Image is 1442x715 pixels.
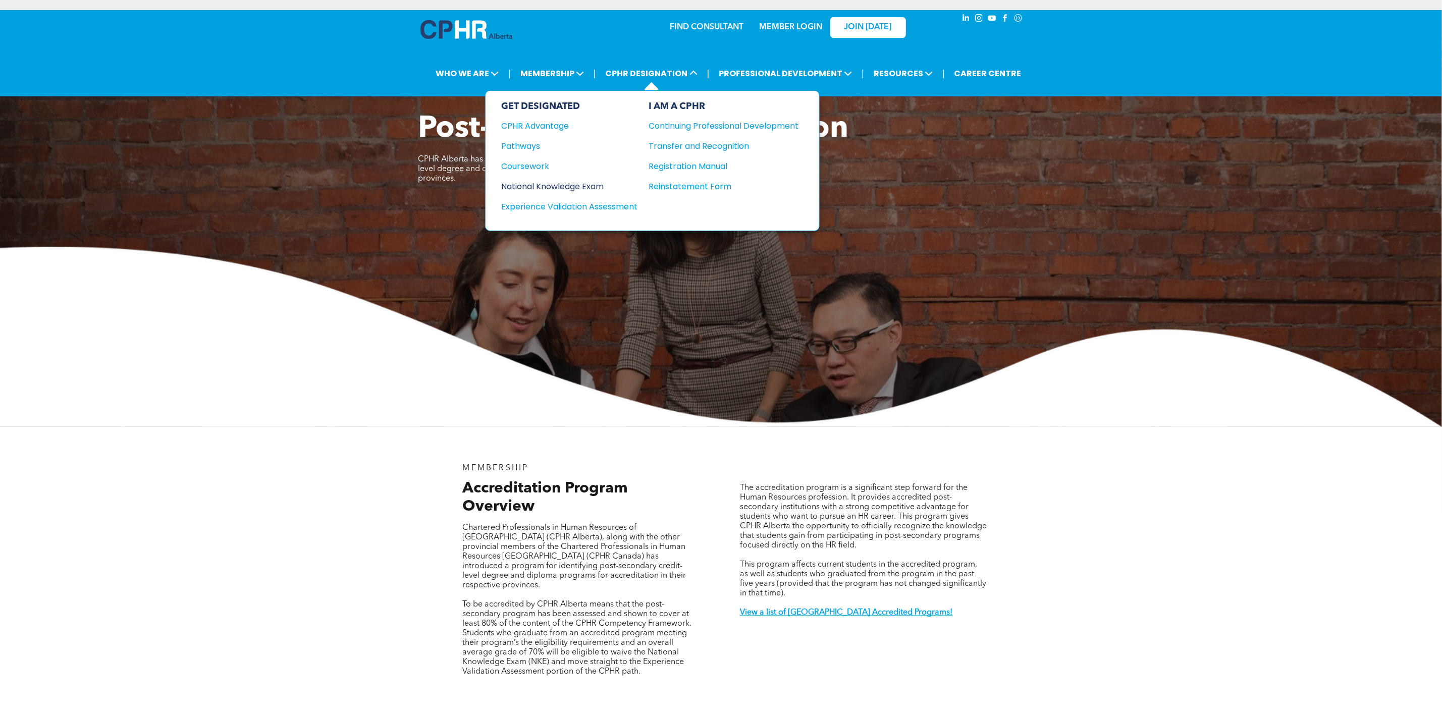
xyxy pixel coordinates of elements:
div: Transfer and Recognition [649,140,784,152]
span: Chartered Professionals in Human Resources of [GEOGRAPHIC_DATA] (CPHR Alberta), along with the ot... [463,524,686,589]
span: RESOURCES [871,64,936,83]
li: | [942,63,945,84]
a: facebook [1000,13,1011,26]
a: National Knowledge Exam [502,180,638,193]
span: To be accredited by CPHR Alberta means that the post-secondary program has been assessed and show... [463,600,692,676]
a: instagram [974,13,985,26]
span: WHO WE ARE [433,64,502,83]
span: PROFESSIONAL DEVELOPMENT [716,64,855,83]
span: JOIN [DATE] [844,23,892,32]
a: CAREER CENTRE [951,64,1025,83]
a: Experience Validation Assessment [502,200,638,213]
li: | [862,63,864,84]
a: Registration Manual [649,160,799,173]
span: MEMBERSHIP [517,64,587,83]
img: A blue and white logo for cp alberta [420,20,512,39]
span: CPHR DESIGNATION [603,64,701,83]
a: Social network [1013,13,1024,26]
a: View a list of [GEOGRAPHIC_DATA] Accredited Programs! [740,609,952,617]
a: FIND CONSULTANT [670,23,744,31]
a: MEMBER LOGIN [759,23,822,31]
a: youtube [987,13,998,26]
div: National Knowledge Exam [502,180,624,193]
span: The accreditation program is a significant step forward for the Human Resources profession. It pr... [740,484,987,549]
div: GET DESIGNATED [502,101,638,112]
div: Pathways [502,140,624,152]
li: | [594,63,596,84]
a: CPHR Advantage [502,120,638,132]
div: I AM A CPHR [649,101,799,112]
a: Reinstatement Form [649,180,799,193]
a: Pathways [502,140,638,152]
span: This program affects current students in the accredited program, as well as students who graduate... [740,561,986,597]
a: Continuing Professional Development [649,120,799,132]
div: Registration Manual [649,160,784,173]
a: JOIN [DATE] [830,17,906,38]
li: | [707,63,710,84]
span: MEMBERSHIP [463,464,529,472]
li: | [508,63,511,84]
span: Accreditation Program Overview [463,481,628,514]
span: Post-Secondary Accreditation [418,114,849,144]
a: linkedin [960,13,972,26]
div: CPHR Advantage [502,120,624,132]
div: Reinstatement Form [649,180,784,193]
a: Coursework [502,160,638,173]
a: Transfer and Recognition [649,140,799,152]
div: Coursework [502,160,624,173]
span: CPHR Alberta has introduced a program for identifying post-secondary credit-level degree and dipl... [418,155,706,183]
div: Experience Validation Assessment [502,200,624,213]
div: Continuing Professional Development [649,120,784,132]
